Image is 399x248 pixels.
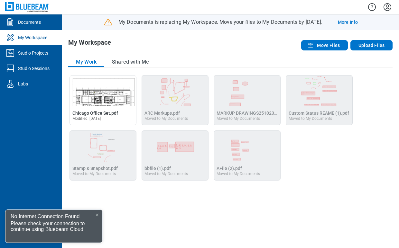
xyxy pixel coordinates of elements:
[18,50,48,56] div: Studio Projects
[144,166,188,176] a: Moved to My Documents
[18,65,50,72] div: Studio Sessions
[289,111,349,116] span: Custom Status REAME (1).pdf
[217,116,271,121] div: Moved to My Documents
[289,111,349,121] a: Moved to My Documents
[144,111,180,116] span: ARC Markups.pdf
[217,166,260,176] a: Moved to My Documents
[5,17,15,27] svg: Documents
[70,130,136,181] div: Stamp & Snapshot.pdf
[68,39,111,49] h1: My Workspace
[118,19,322,26] p: My Documents is replacing My Workspace. Move your files to My Documents by [DATE].
[301,40,348,50] button: Move Files
[217,172,260,176] div: Moved to My Documents
[68,57,104,67] button: My Work
[104,57,157,67] button: Shared with Me
[214,75,281,125] div: MARKUP DRAWINGS251023 (2).pdf
[18,81,28,87] div: Labs
[214,75,280,106] img: MARKUP DRAWINGS251023 (2).pdf
[5,32,15,43] svg: My Workspace
[72,172,118,176] div: Moved to My Documents
[289,116,343,121] div: Moved to My Documents
[72,166,118,176] a: Moved to My Documents
[217,111,289,116] span: MARKUP DRAWINGS251023 (2).pdf
[72,111,118,116] span: Chicago Office Set.pdf
[142,131,208,162] img: bbfile (1).pdf
[70,75,136,106] img: Chicago Office Set.pdf
[214,131,280,162] img: AFile (2).pdf
[144,116,188,121] div: Moved to My Documents
[317,42,340,49] span: Move Files
[72,166,118,171] span: Stamp & Snapshot.pdf
[350,40,393,50] button: Upload Files
[5,2,49,12] img: Bluebeam, Inc.
[214,130,281,181] div: AFile (2).pdf
[286,75,352,106] img: Custom Status REAME (1).pdf
[217,111,289,121] a: Moved to My Documents
[217,166,242,171] span: AFile (2).pdf
[5,63,15,74] svg: Studio Sessions
[144,111,188,121] a: Moved to My Documents
[18,19,41,25] div: Documents
[5,221,102,235] div: Please check your connection to continue using Bluebeam Cloud.
[142,130,209,181] div: bbfile (1).pdf
[11,212,79,219] div: No Internet Connection Found
[142,75,209,125] div: ARC Markups.pdf
[5,48,15,58] svg: Studio Projects
[338,19,358,25] a: More Info
[5,79,15,89] svg: Labs
[18,34,47,41] div: My Workspace
[142,75,208,106] img: ARC Markups.pdf
[144,172,188,176] div: Moved to My Documents
[70,131,136,162] img: Stamp & Snapshot.pdf
[70,75,136,125] div: Open Chicago Office Set.pdf in Editor
[382,2,393,13] button: Settings
[144,166,171,171] span: bbfile (1).pdf
[286,75,353,125] div: Custom Status REAME (1).pdf
[72,116,101,121] span: Modified: [DATE]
